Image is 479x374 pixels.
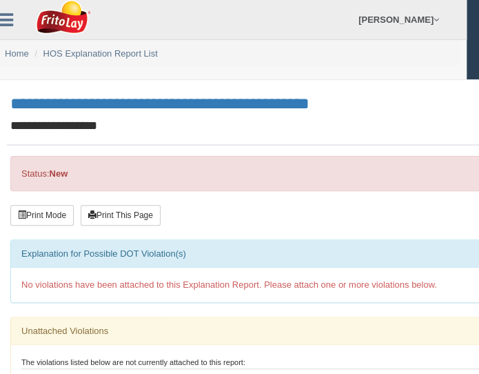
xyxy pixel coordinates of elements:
[43,48,158,59] a: HOS Explanation Report List
[21,358,245,366] small: The violations listed below are not currently attached to this report:
[5,48,29,59] a: Home
[10,205,74,226] button: Print Mode
[49,168,68,179] strong: New
[21,279,437,290] span: No violations have been attached to this Explanation Report. Please attach one or more violations...
[81,205,161,226] button: Print This Page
